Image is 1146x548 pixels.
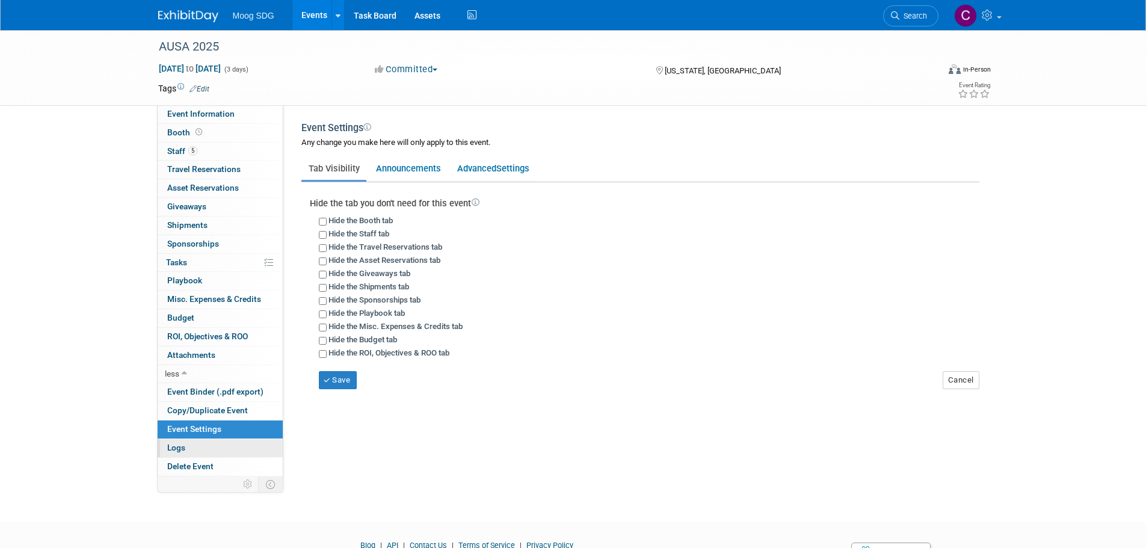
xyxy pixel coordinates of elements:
span: Misc. Expenses & Credits [167,294,261,304]
span: (3 days) [223,66,248,73]
a: Travel Reservations [158,161,283,179]
a: Search [883,5,938,26]
label: Hide the Shipments tab [328,282,409,291]
label: Hide the Sponsorships tab [328,295,421,304]
span: Staff [167,146,197,156]
span: Event Information [167,109,235,119]
a: ROI, Objectives & ROO [158,328,283,346]
img: Format-Inperson.png [949,64,961,74]
span: Event Settings [167,424,221,434]
div: Any change you make here will only apply to this event. [301,137,979,161]
a: Giveaways [158,198,283,216]
div: AUSA 2025 [155,36,920,58]
span: Asset Reservations [167,183,239,192]
span: Settings [496,163,529,174]
a: Tab Visibility [301,157,366,180]
span: ROI, Objectives & ROO [167,331,248,341]
span: [US_STATE], [GEOGRAPHIC_DATA] [665,66,781,75]
label: Hide the Budget tab [328,335,397,344]
span: Event Binder (.pdf export) [167,387,263,396]
label: Hide the ROI, Objectives & ROO tab [328,348,449,357]
a: Budget [158,309,283,327]
a: Misc. Expenses & Credits [158,291,283,309]
span: Travel Reservations [167,164,241,174]
a: Copy/Duplicate Event [158,402,283,420]
span: Logs [167,443,185,452]
a: Attachments [158,346,283,365]
a: Sponsorships [158,235,283,253]
a: Logs [158,439,283,457]
label: Hide the Travel Reservations tab [328,242,442,251]
span: Playbook [167,276,202,285]
a: Event Binder (.pdf export) [158,383,283,401]
a: Event Settings [158,420,283,439]
a: less [158,365,283,383]
a: Edit [189,85,209,93]
a: Staff5 [158,143,283,161]
span: Moog SDG [233,11,274,20]
span: Booth not reserved yet [193,128,205,137]
span: Tasks [166,257,187,267]
div: Event Settings [301,122,979,137]
span: Delete Event [167,461,214,471]
img: Cindy White [954,4,977,27]
button: Cancel [943,371,979,389]
td: Tags [158,82,209,94]
a: AdvancedSettings [450,157,536,180]
a: Playbook [158,272,283,290]
a: Tasks [158,254,283,272]
span: Booth [167,128,205,137]
span: Budget [167,313,194,322]
td: Toggle Event Tabs [258,476,283,492]
a: Asset Reservations [158,179,283,197]
label: Hide the Playbook tab [328,309,405,318]
label: Hide the Giveaways tab [328,269,410,278]
span: Copy/Duplicate Event [167,405,248,415]
a: Shipments [158,217,283,235]
a: Event Information [158,105,283,123]
span: [DATE] [DATE] [158,63,221,74]
div: In-Person [963,65,991,74]
label: Hide the Asset Reservations tab [328,256,440,265]
span: 5 [188,146,197,155]
span: Attachments [167,350,215,360]
label: Hide the Booth tab [328,216,393,225]
button: Committed [371,63,442,76]
span: Shipments [167,220,208,230]
div: Event Format [867,63,991,81]
td: Personalize Event Tab Strip [238,476,259,492]
img: ExhibitDay [158,10,218,22]
div: Event Rating [958,82,990,88]
span: Search [899,11,927,20]
label: Hide the Staff tab [328,229,389,238]
button: Save [319,371,357,389]
span: to [184,64,196,73]
span: Giveaways [167,202,206,211]
span: less [165,369,179,378]
a: Booth [158,124,283,142]
label: Hide the Misc. Expenses & Credits tab [328,322,463,331]
a: Announcements [369,157,448,180]
span: Sponsorships [167,239,219,248]
div: Hide the tab you don't need for this event [310,197,979,210]
a: Delete Event [158,458,283,476]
